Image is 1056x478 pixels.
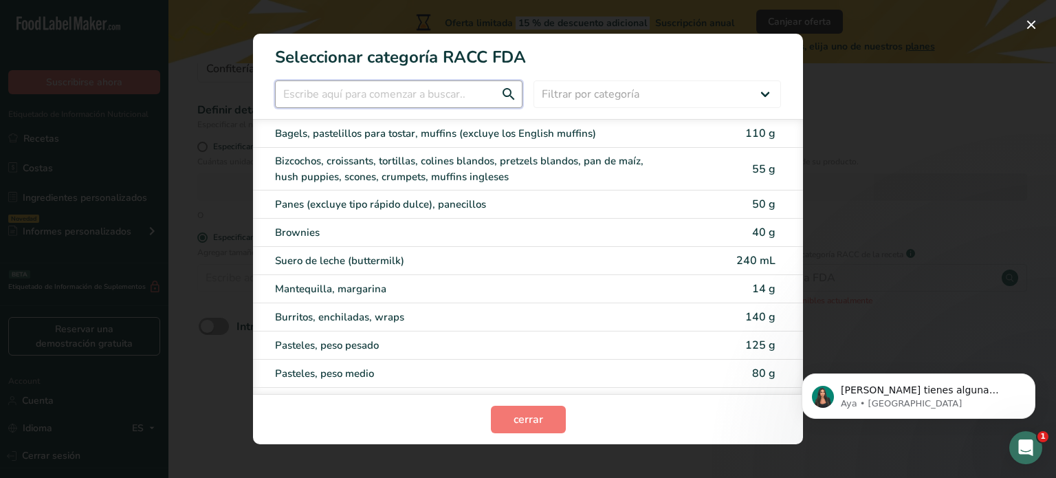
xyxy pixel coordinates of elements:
[745,338,775,353] span: 125 g
[752,197,775,212] span: 50 g
[781,345,1056,441] iframe: Intercom notifications mensaje
[1037,431,1048,442] span: 1
[745,309,775,325] span: 140 g
[275,80,522,108] input: Escribe aquí para comenzar a buscar..
[275,281,665,297] div: Mantequilla, margarina
[491,406,566,433] button: cerrar
[253,34,803,69] h1: Seleccionar categoría RACC FDA
[752,225,775,240] span: 40 g
[752,281,775,296] span: 14 g
[752,366,775,381] span: 80 g
[1009,431,1042,464] iframe: Intercom live chat
[275,309,665,325] div: Burritos, enchiladas, wraps
[275,394,665,410] div: Pasteles, peso ligero (angel food, chiffon o bizcocho sin glaseado ni relleno)
[752,162,775,177] span: 55 g
[275,338,665,354] div: Pasteles, peso pesado
[736,253,775,268] span: 240 mL
[275,126,665,142] div: Bagels, pastelillos para tostar, muffins (excluye los English muffins)
[275,225,665,241] div: Brownies
[275,253,665,269] div: Suero de leche (buttermilk)
[275,153,665,184] div: Bizcochos, croissants, tortillas, colines blandos, pretzels blandos, pan de maíz, hush puppies, s...
[275,197,665,213] div: Panes (excluye tipo rápido dulce), panecillos
[275,366,665,382] div: Pasteles, peso medio
[745,126,775,141] span: 110 g
[514,411,543,428] span: cerrar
